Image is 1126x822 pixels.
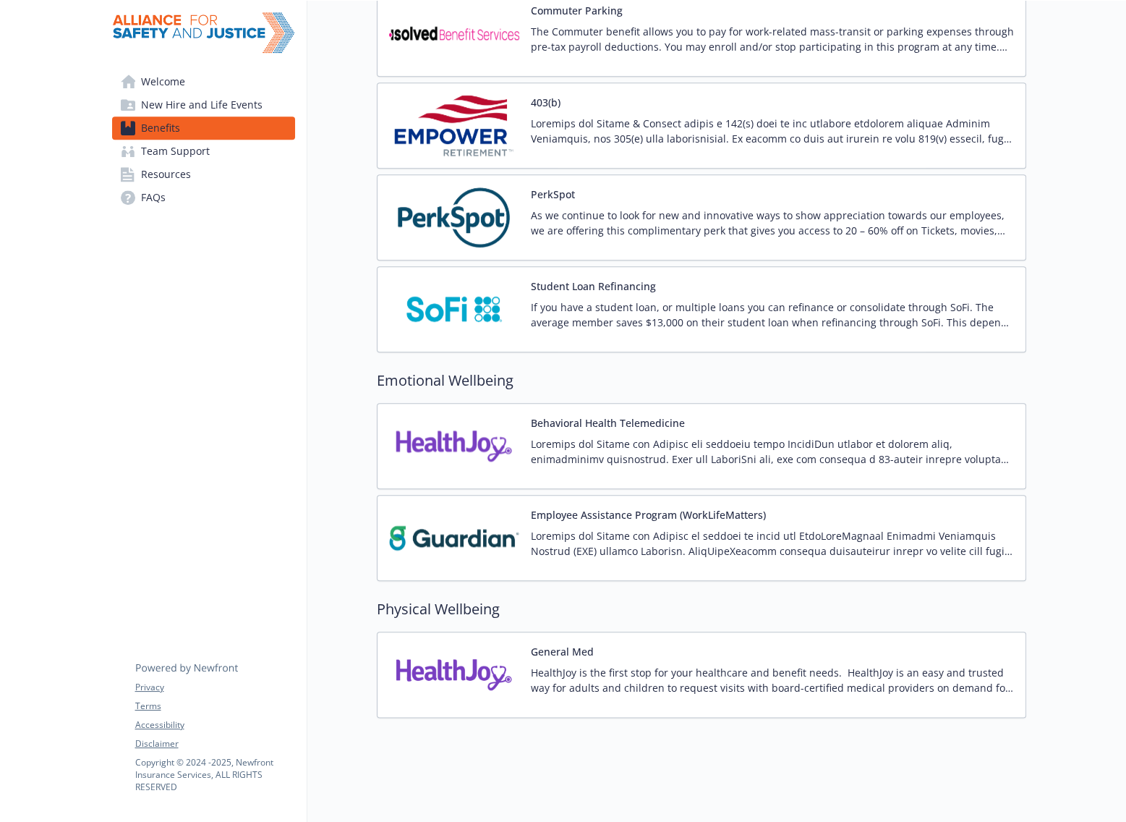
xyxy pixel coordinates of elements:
[531,415,685,431] button: Behavioral Health Telemedicine
[531,300,1014,330] p: If you have a student loan, or multiple loans you can refinance or consolidate through SoFi. The ...
[531,187,575,202] button: PerkSpot
[141,70,185,93] span: Welcome
[135,737,294,750] a: Disclaimer
[377,370,1026,391] h2: Emotional Wellbeing
[112,116,295,140] a: Benefits
[112,93,295,116] a: New Hire and Life Events
[531,24,1014,54] p: The Commuter benefit allows you to pay for work-related mass-transit or parking expenses through ...
[112,163,295,186] a: Resources
[141,116,180,140] span: Benefits
[531,436,1014,467] p: Loremips dol Sitame con Adipisc eli seddoeiu tempo IncidiDun utlabor et dolorem aliq, enimadminim...
[531,644,594,659] button: General Med
[135,700,294,713] a: Terms
[135,719,294,732] a: Accessibility
[531,95,560,110] button: 403(b)
[531,279,656,294] button: Student Loan Refinancing
[389,507,519,569] img: Guardian carrier logo
[112,186,295,209] a: FAQs
[389,3,519,64] img: iSolved Benefit Services carrier logo
[531,665,1014,695] p: HealthJoy is the first stop for your healthcare and benefit needs. HealthJoy is an easy and trust...
[141,140,210,163] span: Team Support
[141,93,263,116] span: New Hire and Life Events
[112,70,295,93] a: Welcome
[531,507,766,522] button: Employee Assistance Program (WorkLifeMatters)
[112,140,295,163] a: Team Support
[389,415,519,477] img: HealthJoy, LLC carrier logo
[389,279,519,340] img: SoFi carrier logo
[141,186,166,209] span: FAQs
[135,756,294,793] p: Copyright © 2024 - 2025 , Newfront Insurance Services, ALL RIGHTS RESERVED
[389,95,519,156] img: Empower Retirement carrier logo
[135,681,294,694] a: Privacy
[141,163,191,186] span: Resources
[377,598,1026,620] h2: Physical Wellbeing
[531,528,1014,559] p: Loremips dol Sitame con Adipisc el seddoei te incid utl EtdoLoreMagnaal Enimadmi Veniamquis Nostr...
[531,116,1014,146] p: Loremips dol Sitame & Consect adipis e 142(s) doei te inc utlabore etdolorem aliquae Adminim Veni...
[531,3,623,18] button: Commuter Parking
[389,644,519,706] img: HealthJoy, LLC carrier logo
[531,208,1014,238] p: As we continue to look for new and innovative ways to show appreciation towards our employees, we...
[389,187,519,248] img: PerkSpot carrier logo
